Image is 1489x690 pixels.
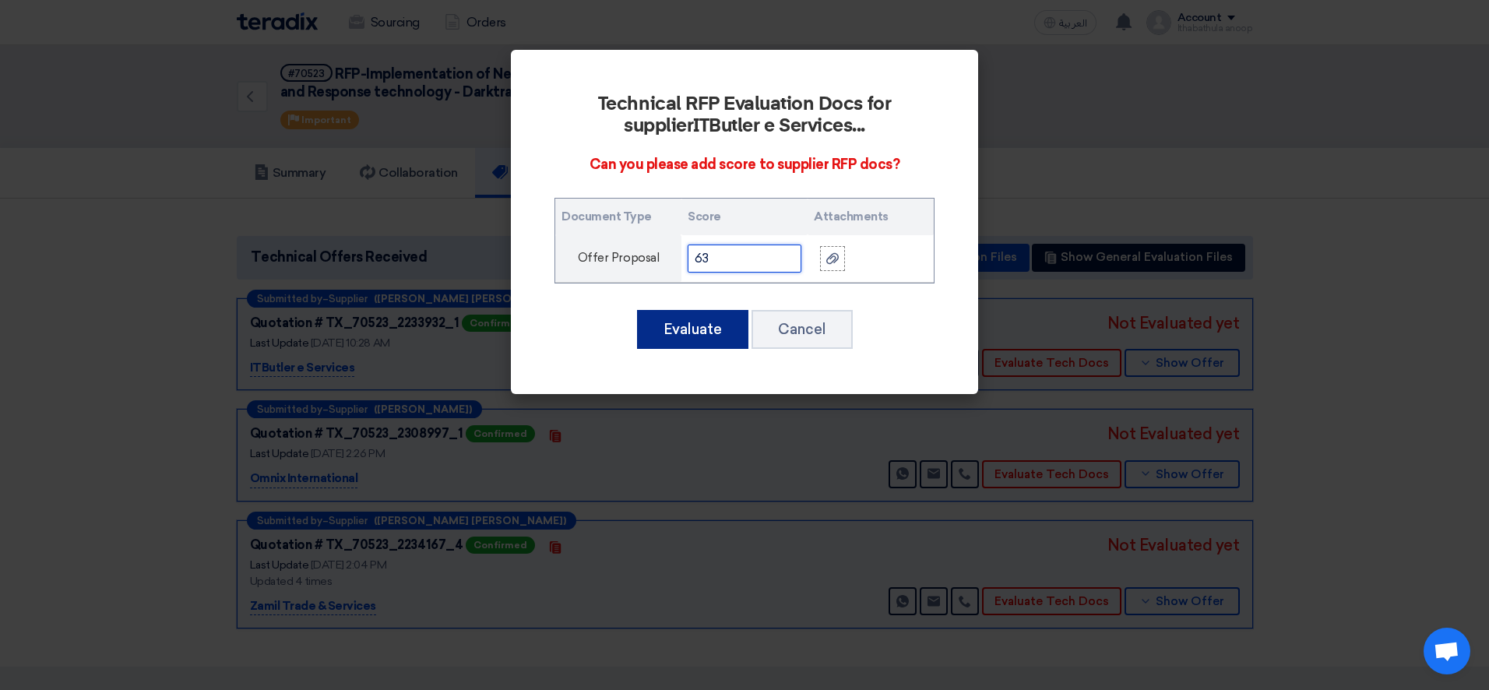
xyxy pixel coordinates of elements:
[752,310,853,349] button: Cancel
[590,156,900,173] span: Can you please add score to supplier RFP docs?
[555,199,681,235] th: Document Type
[688,245,801,273] input: Score..
[637,310,748,349] button: Evaluate
[554,93,935,137] h2: Technical RFP Evaluation Docs for supplier ...
[555,235,681,283] td: Offer Proposal
[808,199,934,235] th: Attachments
[681,199,808,235] th: Score
[1424,628,1470,674] a: Open chat
[693,117,852,136] b: ITButler e Services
